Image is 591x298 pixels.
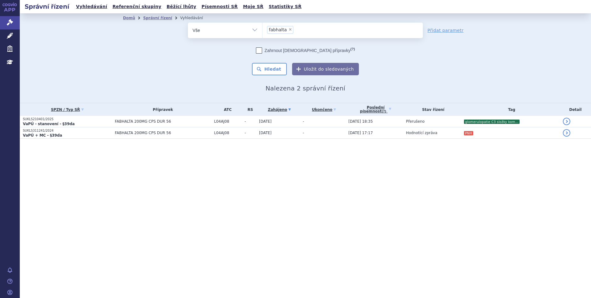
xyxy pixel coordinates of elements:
[23,133,62,138] strong: VaPÚ + MC - §39da
[382,110,386,113] abbr: (?)
[165,2,198,11] a: Běžící lhůty
[241,103,256,116] th: RS
[23,129,112,133] p: SUKLS311241/2024
[244,119,256,124] span: -
[269,28,287,32] span: fabhalta
[427,27,464,33] a: Přidat parametr
[74,2,109,11] a: Vyhledávání
[20,2,74,11] h2: Správní řízení
[115,131,211,135] span: FABHALTA 200MG CPS DUR 56
[200,2,240,11] a: Písemnosti SŘ
[214,131,242,135] span: L04AJ08
[143,16,172,20] a: Správní řízení
[351,47,355,51] abbr: (?)
[464,120,520,124] i: glomerulopatie C3 složky komplementu
[406,119,424,124] span: Přerušeno
[563,129,570,137] a: detail
[303,131,304,135] span: -
[303,105,345,114] a: Ukončeno
[560,103,591,116] th: Detail
[111,2,163,11] a: Referenční skupiny
[563,118,570,125] a: detail
[288,28,292,31] span: ×
[123,16,135,20] a: Domů
[252,63,287,75] button: Hledat
[303,119,304,124] span: -
[112,103,211,116] th: Přípravek
[256,47,355,54] label: Zahrnout [DEMOGRAPHIC_DATA] přípravky
[348,119,373,124] span: [DATE] 18:35
[259,119,272,124] span: [DATE]
[214,119,242,124] span: L04AJ08
[295,26,299,33] input: fabhalta
[180,13,211,23] li: Vyhledávání
[23,105,112,114] a: SPZN / Typ SŘ
[461,103,560,116] th: Tag
[244,131,256,135] span: -
[292,63,359,75] button: Uložit do sledovaných
[23,122,75,126] strong: VaPÚ - stanovení - §39da
[23,117,112,121] p: SUKLS210401/2025
[115,119,211,124] span: FABHALTA 200MG CPS DUR 56
[267,2,303,11] a: Statistiky SŘ
[266,85,345,92] span: Nalezena 2 správní řízení
[259,105,300,114] a: Zahájeno
[259,131,272,135] span: [DATE]
[348,131,373,135] span: [DATE] 17:17
[241,2,265,11] a: Moje SŘ
[403,103,460,116] th: Stav řízení
[348,103,403,116] a: Poslednípísemnost(?)
[406,131,437,135] span: Hodnotící zpráva
[211,103,242,116] th: ATC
